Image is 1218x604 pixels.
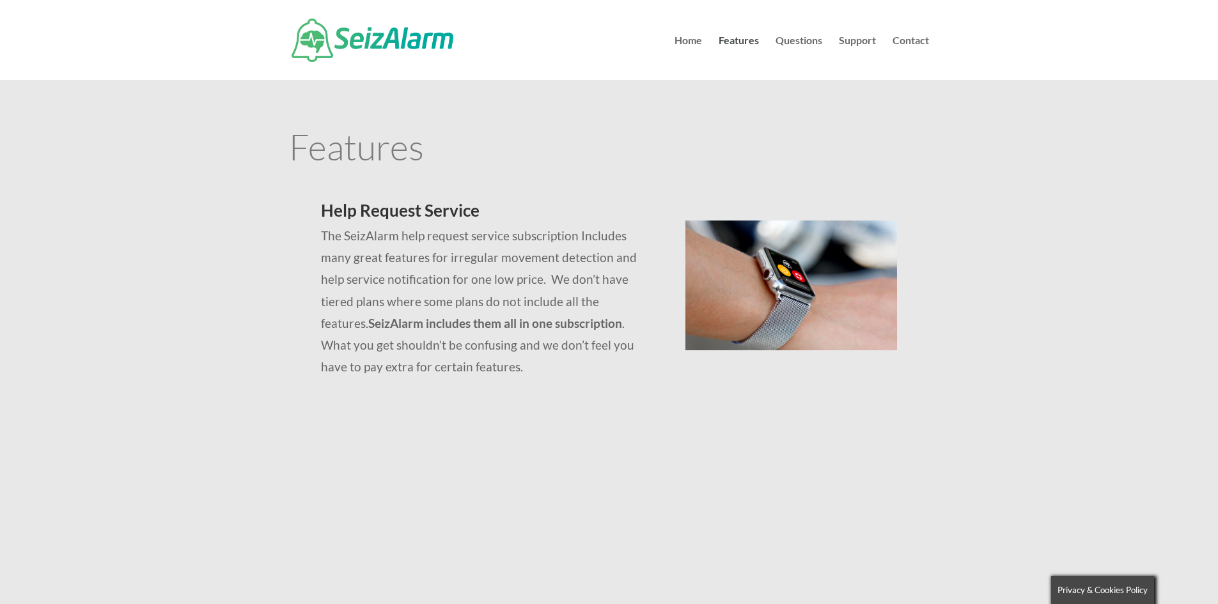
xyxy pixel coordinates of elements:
[1058,585,1148,595] span: Privacy & Cookies Policy
[1104,554,1204,590] iframe: Help widget launcher
[321,225,654,378] p: The SeizAlarm help request service subscription Includes many great features for irregular moveme...
[839,36,876,81] a: Support
[776,36,822,81] a: Questions
[675,36,702,81] a: Home
[719,36,759,81] a: Features
[321,202,654,225] h2: Help Request Service
[893,36,929,81] a: Contact
[368,316,622,330] strong: SeizAlarm includes them all in one subscription
[292,19,453,62] img: SeizAlarm
[685,221,897,350] img: seizalarm-on-wrist
[289,128,929,171] h1: Features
